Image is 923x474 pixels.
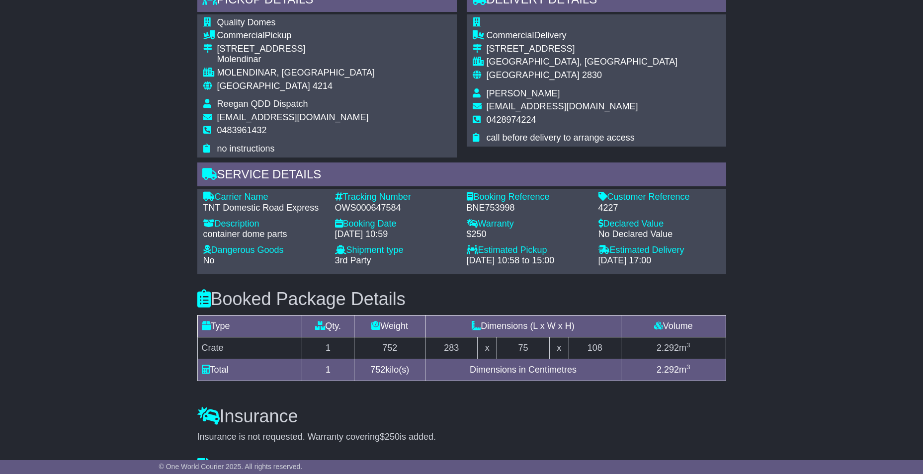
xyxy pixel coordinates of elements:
td: 283 [425,337,478,359]
div: container dome parts [203,229,325,240]
td: 752 [354,337,425,359]
td: kilo(s) [354,359,425,381]
div: Estimated Pickup [467,245,588,256]
sup: 3 [686,341,690,349]
span: $250 [380,432,400,442]
div: BNE753998 [467,203,588,214]
span: [EMAIL_ADDRESS][DOMAIN_NAME] [487,101,638,111]
span: [PERSON_NAME] [487,88,560,98]
div: Description [203,219,325,230]
td: m [621,359,726,381]
span: Quality Domes [217,17,276,27]
div: Carrier Name [203,192,325,203]
div: Booking Date [335,219,457,230]
td: 1 [302,337,354,359]
span: Reegan QDD Dispatch [217,99,308,109]
td: x [478,337,497,359]
span: 2.292 [657,365,679,375]
span: No [203,255,215,265]
div: [GEOGRAPHIC_DATA], [GEOGRAPHIC_DATA] [487,57,678,68]
div: [DATE] 10:58 to 15:00 [467,255,588,266]
div: Delivery [487,30,678,41]
div: Service Details [197,162,726,189]
td: x [549,337,569,359]
div: Dangerous Goods [203,245,325,256]
div: Customer Reference [598,192,720,203]
span: call before delivery to arrange access [487,133,635,143]
span: [GEOGRAPHIC_DATA] [487,70,580,80]
div: MOLENDINAR, [GEOGRAPHIC_DATA] [217,68,375,79]
td: 75 [497,337,549,359]
div: TNT Domestic Road Express [203,203,325,214]
td: Type [197,315,302,337]
td: Dimensions (L x W x H) [425,315,621,337]
sup: 3 [686,363,690,371]
span: 0483961432 [217,125,267,135]
span: Commercial [217,30,265,40]
div: Declared Value [598,219,720,230]
span: [EMAIL_ADDRESS][DOMAIN_NAME] [217,112,369,122]
td: 108 [569,337,621,359]
td: Weight [354,315,425,337]
td: Dimensions in Centimetres [425,359,621,381]
div: [STREET_ADDRESS] [217,44,375,55]
div: Molendinar [217,54,375,65]
span: no instructions [217,144,275,154]
div: Booking Reference [467,192,588,203]
span: 4214 [313,81,333,91]
td: m [621,337,726,359]
td: Total [197,359,302,381]
span: 3rd Party [335,255,371,265]
span: 0428974224 [487,115,536,125]
span: Commercial [487,30,534,40]
h3: Insurance [197,406,726,426]
div: [STREET_ADDRESS] [487,44,678,55]
div: Shipment type [335,245,457,256]
div: No Declared Value [598,229,720,240]
td: 1 [302,359,354,381]
div: 4227 [598,203,720,214]
div: Tracking Number [335,192,457,203]
td: Qty. [302,315,354,337]
div: [DATE] 10:59 [335,229,457,240]
span: © One World Courier 2025. All rights reserved. [159,463,303,471]
td: Crate [197,337,302,359]
span: 2830 [582,70,602,80]
span: 2.292 [657,343,679,353]
span: [GEOGRAPHIC_DATA] [217,81,310,91]
div: OWS000647584 [335,203,457,214]
h3: Booked Package Details [197,289,726,309]
td: Volume [621,315,726,337]
div: [DATE] 17:00 [598,255,720,266]
div: Pickup [217,30,375,41]
div: Warranty [467,219,588,230]
span: 752 [370,365,385,375]
div: $250 [467,229,588,240]
div: Estimated Delivery [598,245,720,256]
div: Insurance is not requested. Warranty covering is added. [197,432,726,443]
